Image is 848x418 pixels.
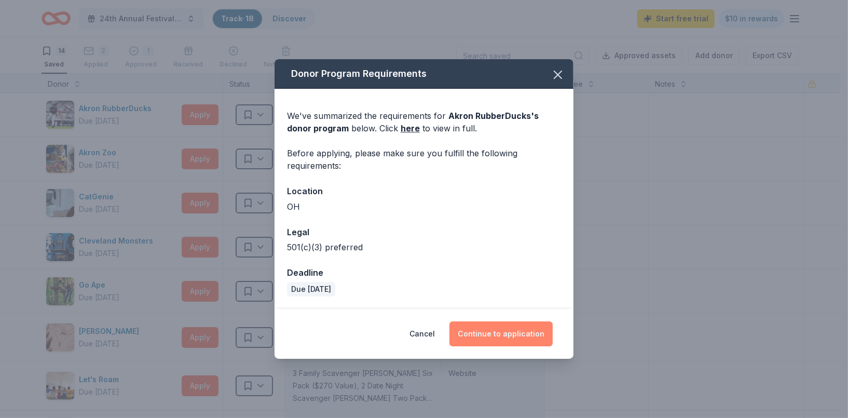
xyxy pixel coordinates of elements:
div: Before applying, please make sure you fulfill the following requirements: [287,147,561,172]
div: 501(c)(3) preferred [287,241,561,253]
div: Due [DATE] [287,282,335,296]
a: here [401,122,420,134]
button: Continue to application [449,321,553,346]
div: OH [287,200,561,213]
div: Deadline [287,266,561,279]
div: Location [287,184,561,198]
div: We've summarized the requirements for below. Click to view in full. [287,110,561,134]
button: Cancel [409,321,435,346]
div: Legal [287,225,561,239]
div: Donor Program Requirements [275,59,573,89]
